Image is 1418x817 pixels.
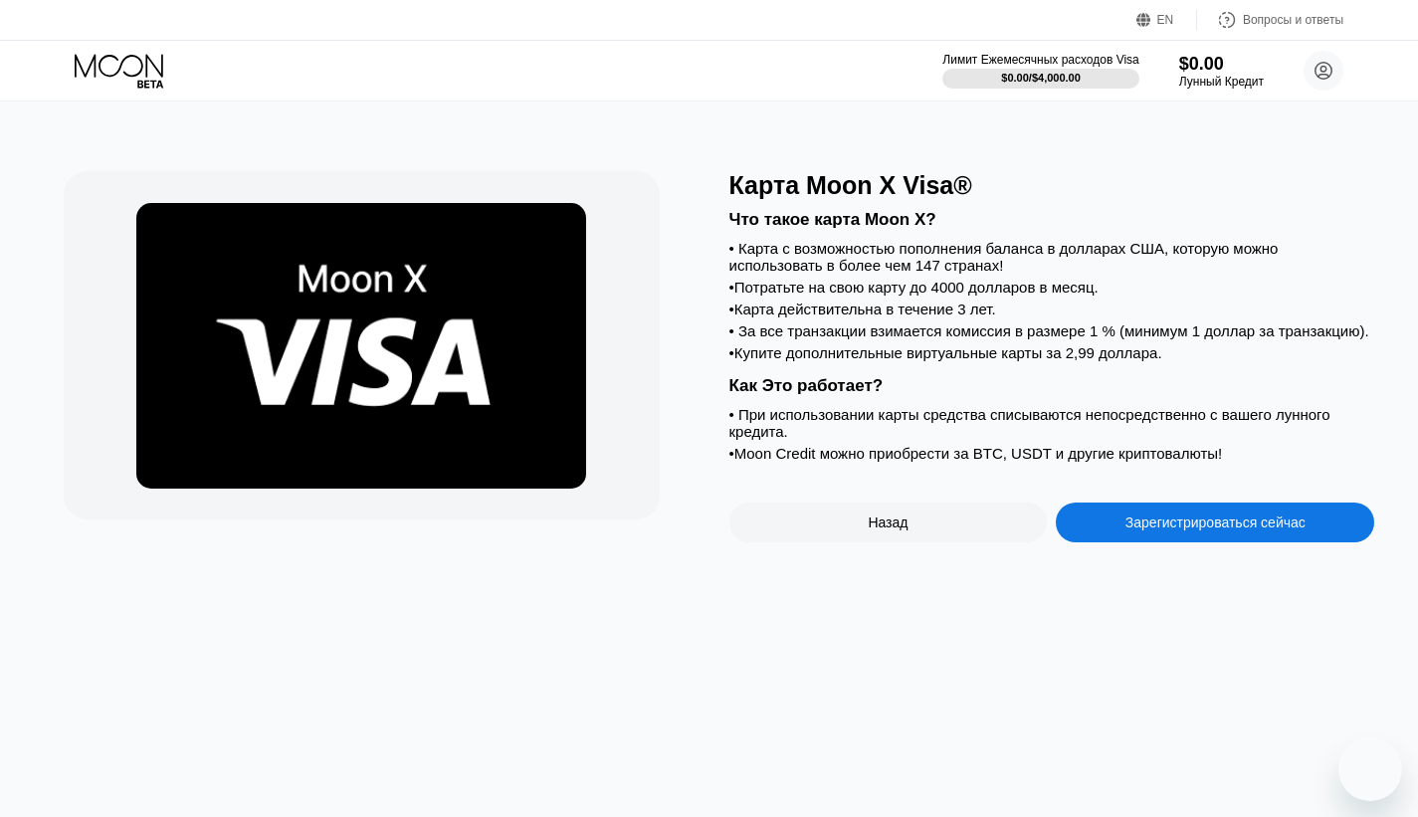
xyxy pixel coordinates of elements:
[729,210,936,229] ya-tr-span: Что такое карта Moon X?
[729,406,734,423] ya-tr-span: •
[942,53,1138,67] ya-tr-span: Лимит Ежемесячных расходов Visa
[1157,13,1174,27] ya-tr-span: EN
[729,503,1048,542] div: Назад
[729,344,734,361] ya-tr-span: •
[729,322,734,339] ya-tr-span: •
[942,53,1138,89] div: Лимит Ежемесячных расходов Visa$0.00/$4,000.00
[734,344,1162,361] ya-tr-span: Купите дополнительные виртуальные карты за 2,99 доллара.
[729,240,734,257] ya-tr-span: •
[1136,10,1197,30] div: EN
[1197,10,1343,30] div: Вопросы и ответы
[734,279,1099,296] ya-tr-span: Потратьте на свою карту до 4000 долларов в месяц.
[1179,54,1264,89] div: $0.00Лунный Кредит
[1338,737,1402,801] iframe: Кнопка запуска окна обмена сообщениями
[729,279,734,296] ya-tr-span: •
[738,322,1369,339] ya-tr-span: За все транзакции взимается комиссия в размере 1 % (минимум 1 доллар за транзакцию).
[729,301,734,317] ya-tr-span: •
[729,406,1334,440] ya-tr-span: При использовании карты средства списываются непосредственно с вашего лунного кредита.
[734,445,1222,462] ya-tr-span: Moon Credit можно приобрести за BTC, USDT и другие криптовалюты!
[1001,72,1081,84] div: $0.00 / $4,000.00
[729,240,1283,274] ya-tr-span: Карта с возможностью пополнения баланса в долларах США, которую можно использовать в более чем 14...
[1125,514,1306,530] ya-tr-span: Зарегистрироваться сейчас
[729,171,972,199] ya-tr-span: Карта Moon X Visa®
[734,301,996,317] ya-tr-span: Карта действительна в течение 3 лет.
[1179,54,1264,75] div: $0.00
[868,514,908,530] ya-tr-span: Назад
[1179,75,1264,89] ya-tr-span: Лунный Кредит
[729,445,734,462] ya-tr-span: •
[1056,503,1374,542] div: Зарегистрироваться сейчас
[729,376,884,395] ya-tr-span: Как Это работает?
[1243,13,1343,27] ya-tr-span: Вопросы и ответы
